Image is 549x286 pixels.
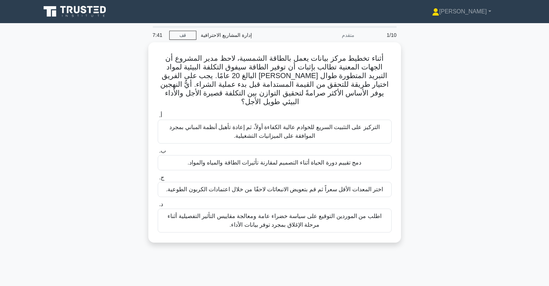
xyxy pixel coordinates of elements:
font: قف [179,33,186,38]
font: د. [159,201,163,207]
font: اطلب من الموردين التوقيع على سياسة خضراء عامة ومعالجة مقاييس التأثير التفصيلية أثناء مرحلة الإغلا... [167,213,381,228]
font: أ. [159,112,162,118]
font: التركيز على التثبيت السريع للخوادم عالية الكفاءة أولاً، ثم إعادة تأهيل أنظمة المباني بمجرد المواف... [169,124,380,139]
font: دمج تقييم دورة الحياة أثناء التصميم لمقارنة تأثيرات الطاقة والمياه والمواد. [188,159,362,166]
font: اختر المعدات الأقل سعراً ثم قم بتعويض الانبعاثات لاحقًا من خلال اعتمادات الكربون الطوعية. [166,186,383,192]
font: متقدم [342,32,354,38]
font: ب. [159,148,166,154]
font: إدارة المشاريع الاحترافية [201,32,252,38]
font: 1/10 [387,32,396,38]
a: قف [169,31,196,40]
a: [PERSON_NAME] [415,4,509,19]
font: أثناء تخطيط مركز بيانات يعمل بالطاقة الشمسية، لاحظ مدير المشروع أن الجهات المعنية تطالب بإثبات أن... [160,54,389,106]
font: [PERSON_NAME] [439,8,487,14]
font: 7:41 [153,32,162,38]
font: ج. [159,174,164,180]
